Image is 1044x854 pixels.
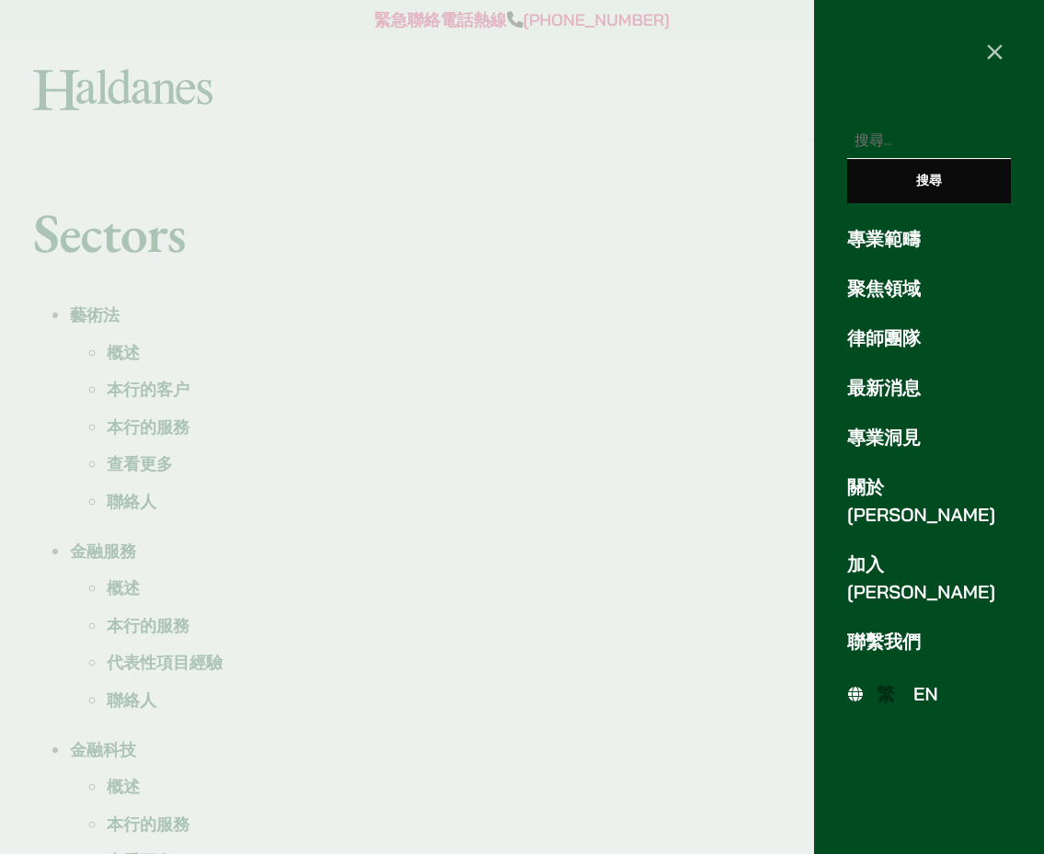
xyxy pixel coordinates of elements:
a: 最新消息 [847,374,1011,402]
a: 律師團隊 [847,325,1011,352]
a: 專業範疇 [847,225,1011,253]
input: 搜尋關鍵字: [847,121,1011,159]
a: 聯繫我們 [847,628,1011,655]
a: 專業洞見 [847,424,1011,451]
span: EN [913,682,938,705]
a: 聚焦領域 [847,275,1011,302]
input: 搜尋 [847,159,1011,203]
a: 關於[PERSON_NAME] [847,473,1011,529]
span: 繁 [877,682,895,705]
span: × [985,31,1004,68]
a: 加入[PERSON_NAME] [847,551,1011,606]
a: EN [904,678,947,709]
a: 繁 [867,678,904,709]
